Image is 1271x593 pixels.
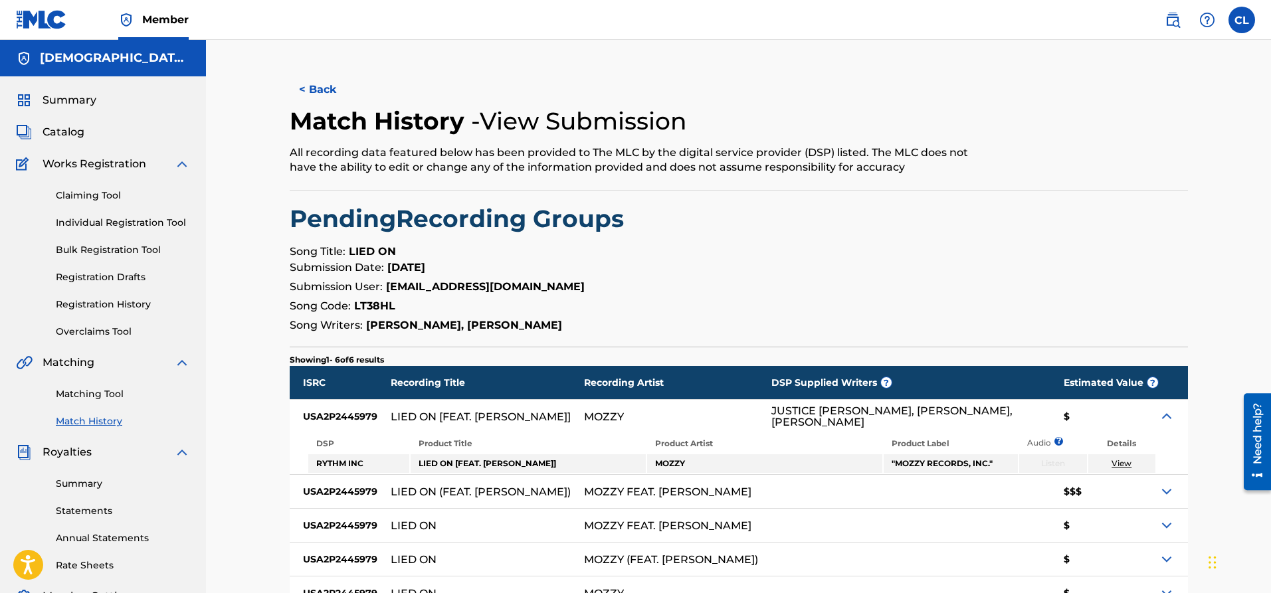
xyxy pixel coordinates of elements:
[391,411,571,422] div: LIED ON [FEAT. [PERSON_NAME]]
[647,454,882,473] td: MOZZY
[584,486,751,497] div: MOZZY FEAT. [PERSON_NAME]
[1159,551,1175,567] img: Expand Icon
[16,92,96,108] a: SummarySummary
[56,387,190,401] a: Matching Tool
[771,366,1050,399] div: DSP Supplied Writers
[40,50,190,66] h5: Christian Lynch
[1112,458,1131,468] a: View
[1088,434,1155,453] th: Details
[290,245,345,258] span: Song Title:
[391,520,437,531] div: LIED ON
[386,280,585,293] strong: [EMAIL_ADDRESS][DOMAIN_NAME]
[290,366,391,399] div: ISRC
[43,444,92,460] span: Royalties
[1194,7,1221,33] div: Help
[584,411,624,422] div: MOZZY
[16,10,67,29] img: MLC Logo
[56,504,190,518] a: Statements
[290,354,384,366] p: Showing 1 - 6 of 6 results
[884,454,1018,473] td: "MOZZY RECORDS, INC."
[290,475,391,508] div: USA2P2445979
[290,280,383,293] span: Submission User:
[1159,517,1175,533] img: Expand Icon
[1050,366,1159,399] div: Estimated Value
[16,124,32,140] img: Catalog
[1234,388,1271,495] iframe: Resource Center
[1159,483,1175,499] img: Expand Icon
[1228,7,1255,33] div: User Menu
[290,204,1188,234] h2: Pending Recording Groups
[391,554,437,565] div: LIED ON
[366,319,562,331] strong: [PERSON_NAME], [PERSON_NAME]
[174,156,190,172] img: expand
[1159,408,1175,424] img: Expand Icon
[387,261,425,274] strong: [DATE]
[43,355,94,371] span: Matching
[411,454,646,473] td: LIED ON [FEAT. [PERSON_NAME]]
[1058,437,1059,446] span: ?
[471,106,687,136] h4: - View Submission
[142,12,189,27] span: Member
[1019,458,1086,469] p: Listen
[771,405,1037,428] div: JUSTICE [PERSON_NAME], [PERSON_NAME], [PERSON_NAME]
[16,124,84,140] a: CatalogCatalog
[56,531,190,545] a: Annual Statements
[290,73,369,106] button: < Back
[584,366,771,399] div: Recording Artist
[290,106,471,136] h2: Match History
[56,477,190,491] a: Summary
[16,156,33,172] img: Works Registration
[1050,400,1159,433] div: $
[290,543,391,576] div: USA2P2445979
[56,189,190,203] a: Claiming Tool
[174,444,190,460] img: expand
[290,261,384,274] span: Submission Date:
[349,245,396,258] strong: LIED ON
[56,270,190,284] a: Registration Drafts
[174,355,190,371] img: expand
[1205,529,1271,593] iframe: Chat Widget
[308,434,409,453] th: DSP
[56,414,190,428] a: Match History
[16,92,32,108] img: Summary
[584,520,751,531] div: MOZZY FEAT. [PERSON_NAME]
[411,434,646,453] th: Product Title
[16,50,32,66] img: Accounts
[290,509,391,542] div: USA2P2445979
[290,400,391,433] div: USA2P2445979
[16,444,32,460] img: Royalties
[1165,12,1181,28] img: search
[43,92,96,108] span: Summary
[43,156,146,172] span: Works Registration
[56,297,190,311] a: Registration History
[881,377,892,388] span: ?
[1209,543,1217,582] div: Drag
[884,434,1018,453] th: Product Label
[1159,7,1186,33] a: Public Search
[290,145,981,175] div: All recording data featured below has been provided to The MLC by the digital service provider (D...
[1147,377,1158,388] span: ?
[56,216,190,230] a: Individual Registration Tool
[290,299,351,312] span: Song Code:
[308,454,409,473] td: RYTHM INC
[1019,437,1035,449] p: Audio
[56,558,190,572] a: Rate Sheets
[118,12,134,28] img: Top Rightsholder
[56,243,190,257] a: Bulk Registration Tool
[1050,509,1159,542] div: $
[1050,475,1159,508] div: $$$
[1199,12,1215,28] img: help
[1050,543,1159,576] div: $
[16,355,33,371] img: Matching
[290,319,363,331] span: Song Writers:
[584,554,758,565] div: MOZZY (FEAT. [PERSON_NAME])
[647,434,882,453] th: Product Artist
[43,124,84,140] span: Catalog
[56,325,190,339] a: Overclaims Tool
[391,486,571,497] div: LIED ON (FEAT. [PERSON_NAME])
[354,299,395,312] strong: LT38HL
[391,366,584,399] div: Recording Title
